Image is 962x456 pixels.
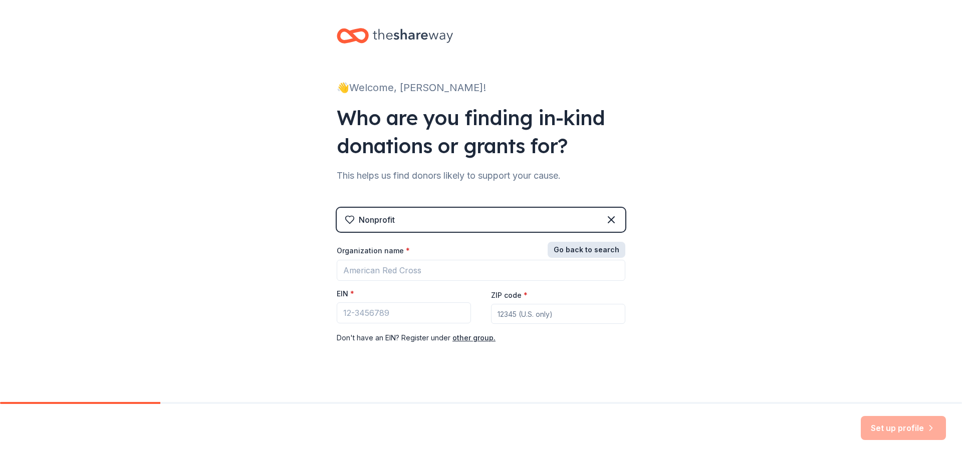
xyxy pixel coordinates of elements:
label: Organization name [337,246,410,256]
label: EIN [337,289,354,299]
button: other group. [452,332,496,344]
button: Go back to search [548,242,625,258]
input: 12345 (U.S. only) [491,304,625,324]
input: American Red Cross [337,260,625,281]
div: Nonprofit [359,214,395,226]
div: Don ' t have an EIN? Register under [337,332,625,344]
div: Who are you finding in-kind donations or grants for? [337,104,625,160]
div: 👋 Welcome, [PERSON_NAME]! [337,80,625,96]
div: This helps us find donors likely to support your cause. [337,168,625,184]
input: 12-3456789 [337,302,471,323]
label: ZIP code [491,290,528,300]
